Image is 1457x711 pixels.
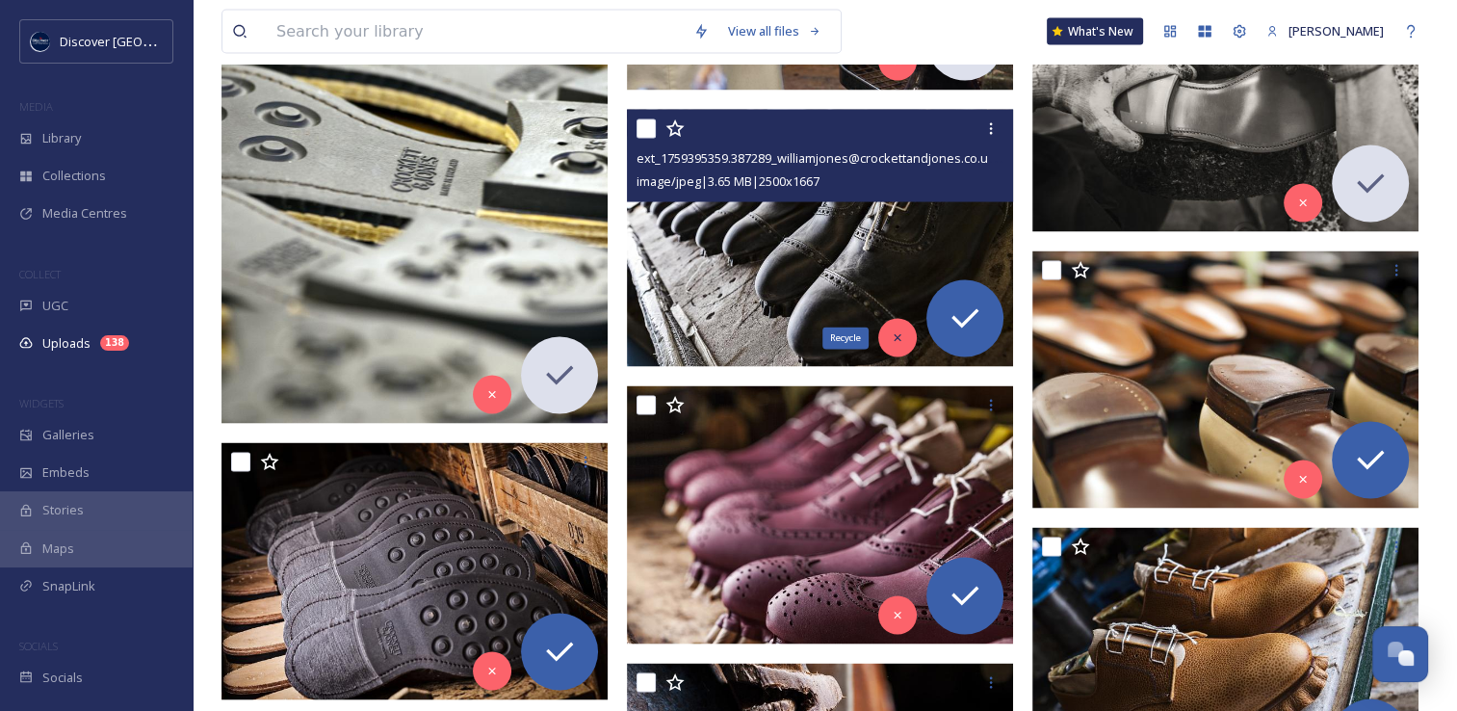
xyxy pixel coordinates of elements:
img: ext_1759395358.34409_williamjones@crockettandjones.co.uk-C&J-Making-28.jpg [221,443,608,701]
span: image/jpeg | 3.65 MB | 2500 x 1667 [637,172,820,190]
img: ext_1759395358.48583_williamjones@crockettandjones.co.uk-C&J-Making-26.jpg [627,386,1013,645]
span: Socials [42,669,83,687]
a: What's New [1047,18,1143,45]
span: Media Centres [42,204,127,223]
a: View all files [718,13,831,50]
span: MEDIA [19,99,53,114]
span: COLLECT [19,267,61,281]
input: Search your library [267,11,684,53]
span: Discover [GEOGRAPHIC_DATA] [60,32,235,50]
span: ext_1759395359.387289_williamjones@crockettandjones.co.uk-C&J-Making-32.jpg [637,148,1101,167]
span: Galleries [42,426,94,444]
span: Library [42,129,81,147]
img: ext_1759395359.387289_williamjones@crockettandjones.co.uk-C&J-Making-32.jpg [627,110,1013,368]
span: WIDGETS [19,396,64,410]
a: [PERSON_NAME] [1257,13,1393,50]
div: 138 [100,335,129,351]
span: Maps [42,540,74,558]
span: [PERSON_NAME] [1288,22,1384,39]
span: UGC [42,297,68,315]
button: Open Chat [1372,626,1428,682]
span: SOCIALS [19,639,58,653]
span: Stories [42,501,84,519]
div: Recycle [822,328,869,349]
img: ext_1759395363.303088_williamjones@crockettandjones.co.uk-aCJ2 067.jpg [1032,251,1418,510]
span: Uploads [42,334,91,353]
span: Collections [42,167,106,185]
span: Embeds [42,463,90,482]
span: SnapLink [42,577,95,595]
img: Untitled%20design%20%282%29.png [31,32,50,51]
